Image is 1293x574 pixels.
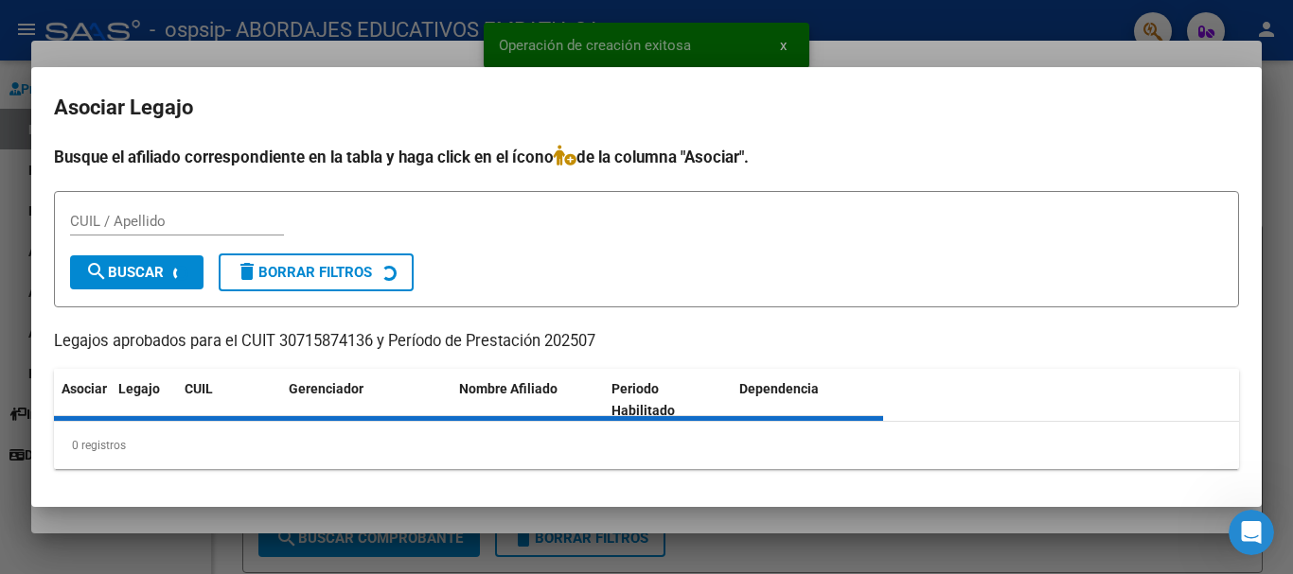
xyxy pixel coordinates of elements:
datatable-header-cell: Nombre Afiliado [452,369,604,431]
span: Buscar [85,264,164,281]
span: Dependencia [739,381,819,396]
mat-icon: delete [236,260,258,283]
datatable-header-cell: Periodo Habilitado [604,369,732,431]
span: Nombre Afiliado [459,381,558,396]
datatable-header-cell: Dependencia [732,369,884,431]
span: Borrar Filtros [236,264,372,281]
mat-icon: search [85,260,108,283]
datatable-header-cell: Asociar [54,369,111,431]
span: CUIL [185,381,213,396]
iframe: Intercom live chat [1229,510,1274,555]
datatable-header-cell: Gerenciador [281,369,452,431]
span: Periodo Habilitado [611,381,675,418]
h2: Asociar Legajo [54,90,1239,126]
button: Buscar [70,255,204,289]
span: Legajo [118,381,160,396]
span: Gerenciador [289,381,363,396]
datatable-header-cell: CUIL [177,369,281,431]
span: Asociar [62,381,107,396]
datatable-header-cell: Legajo [111,369,177,431]
button: Borrar Filtros [219,253,414,291]
h4: Busque el afiliado correspondiente en la tabla y haga click en el ícono de la columna "Asociar". [54,145,1239,169]
div: 0 registros [54,422,1239,469]
p: Legajos aprobados para el CUIT 30715874136 y Período de Prestación 202507 [54,330,1239,354]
